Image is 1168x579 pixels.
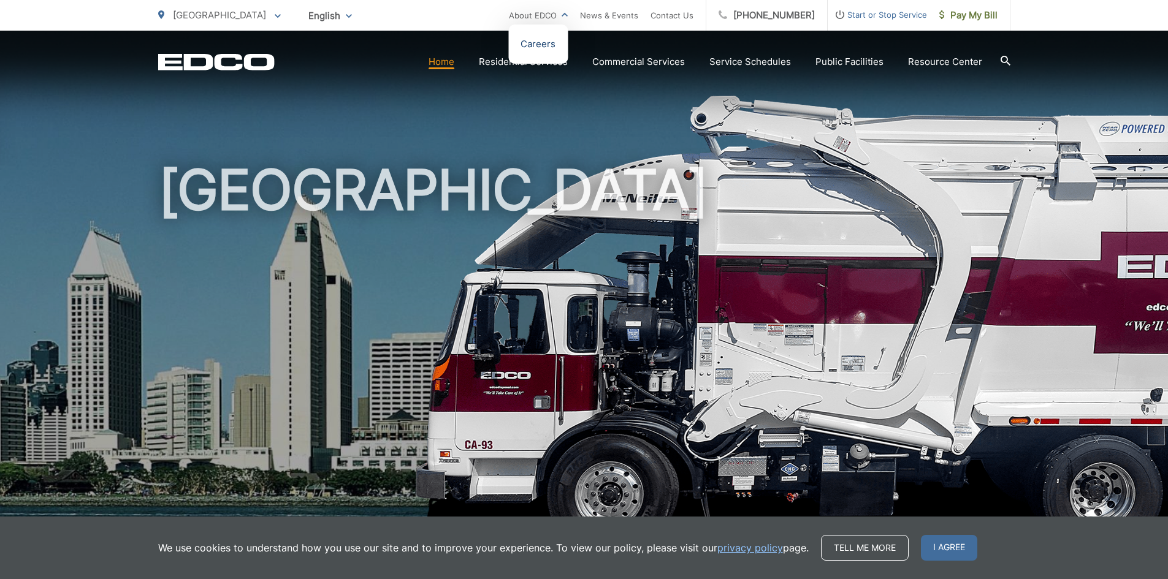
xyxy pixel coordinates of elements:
a: Tell me more [821,535,909,561]
a: Public Facilities [815,55,884,69]
a: EDCD logo. Return to the homepage. [158,53,275,70]
a: Resource Center [908,55,982,69]
h1: [GEOGRAPHIC_DATA] [158,159,1010,547]
span: [GEOGRAPHIC_DATA] [173,9,266,21]
a: Service Schedules [709,55,791,69]
a: privacy policy [717,540,783,555]
span: English [299,5,361,26]
a: News & Events [580,8,638,23]
a: Residential Services [479,55,568,69]
span: I agree [921,535,977,561]
span: Pay My Bill [939,8,998,23]
a: Contact Us [651,8,693,23]
a: Commercial Services [592,55,685,69]
a: Careers [521,37,555,51]
a: Home [429,55,454,69]
a: About EDCO [509,8,568,23]
p: We use cookies to understand how you use our site and to improve your experience. To view our pol... [158,540,809,555]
